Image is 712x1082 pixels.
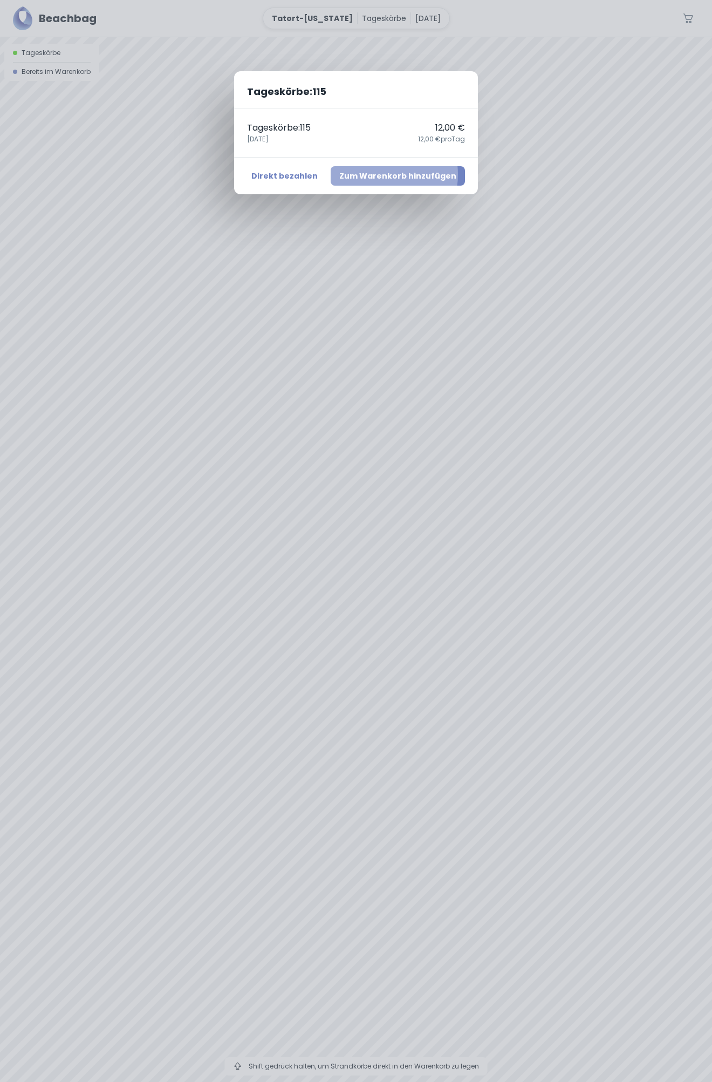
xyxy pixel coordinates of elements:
button: Zum Warenkorb hinzufügen [331,166,465,186]
span: [DATE] [247,134,269,144]
h2: Tageskörbe : 115 [234,71,478,108]
span: 12,00 € pro Tag [418,134,465,144]
p: Tageskörbe : 115 [247,121,311,134]
p: 12,00 € [435,121,465,134]
button: Direkt bezahlen [247,166,322,186]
